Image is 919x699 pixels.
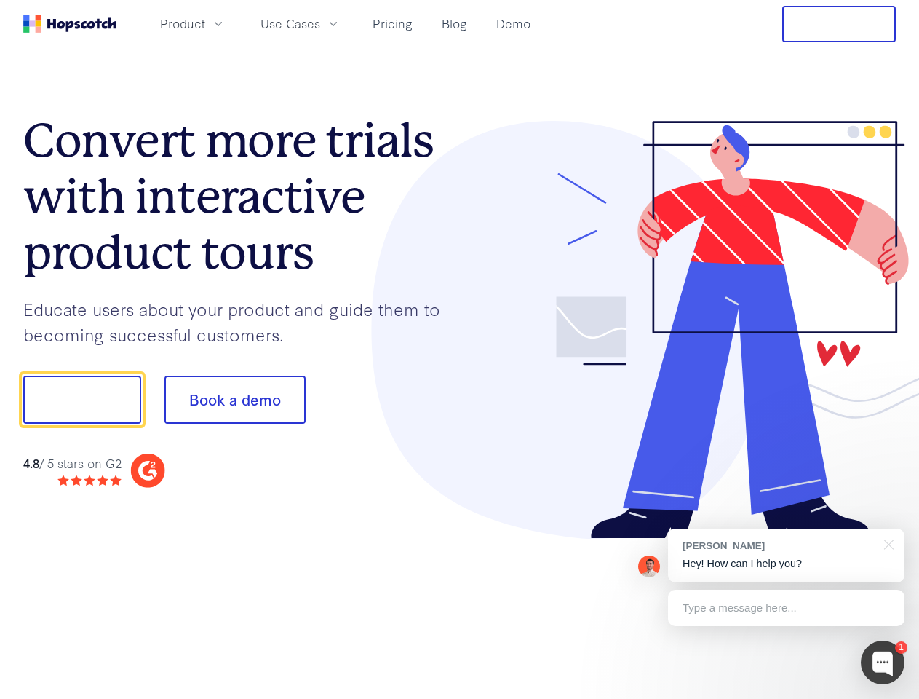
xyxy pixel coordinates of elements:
strong: 4.8 [23,454,39,471]
button: Product [151,12,234,36]
button: Show me! [23,376,141,424]
div: 1 [895,641,907,654]
a: Pricing [367,12,418,36]
button: Free Trial [782,6,896,42]
h1: Convert more trials with interactive product tours [23,113,460,280]
button: Book a demo [164,376,306,424]
span: Product [160,15,205,33]
span: Use Cases [260,15,320,33]
p: Hey! How can I help you? [683,556,890,572]
p: Educate users about your product and guide them to becoming successful customers. [23,296,460,347]
div: [PERSON_NAME] [683,539,875,553]
div: / 5 stars on G2 [23,454,122,473]
a: Home [23,15,116,33]
img: Mark Spera [638,556,660,577]
button: Use Cases [252,12,349,36]
div: Type a message here... [668,590,904,626]
a: Demo [490,12,536,36]
a: Blog [436,12,473,36]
